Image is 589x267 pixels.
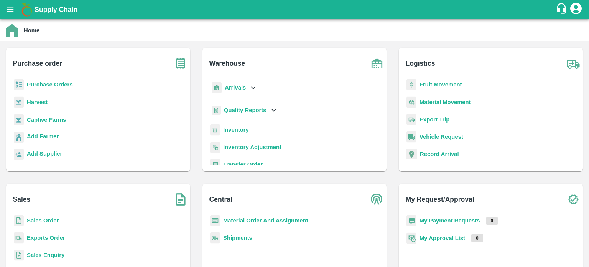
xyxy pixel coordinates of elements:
[212,82,222,93] img: whArrival
[14,232,24,244] img: shipments
[14,79,24,90] img: reciept
[27,132,59,143] a: Add Farmer
[14,149,24,160] img: supplier
[171,190,190,209] img: soSales
[406,58,435,69] b: Logistics
[564,54,583,73] img: truck
[420,99,471,105] a: Material Movement
[210,79,258,96] div: Arrivals
[14,215,24,226] img: sales
[367,54,387,73] img: warehouse
[223,144,281,150] a: Inventory Adjustment
[35,6,77,13] b: Supply Chain
[27,149,62,160] a: Add Supplier
[19,2,35,17] img: logo
[556,3,569,17] div: customer-support
[367,190,387,209] img: central
[14,132,24,143] img: farmer
[564,190,583,209] img: check
[14,114,24,126] img: harvest
[210,124,220,136] img: whInventory
[210,103,278,118] div: Quality Reports
[14,250,24,261] img: sales
[420,116,449,123] a: Export Trip
[471,234,483,242] p: 0
[14,96,24,108] img: harvest
[210,159,220,170] img: whTransfer
[27,117,66,123] a: Captive Farms
[569,2,583,18] div: account of current user
[35,4,556,15] a: Supply Chain
[209,194,232,205] b: Central
[224,107,267,113] b: Quality Reports
[420,235,465,241] a: My Approval List
[13,194,31,205] b: Sales
[13,58,62,69] b: Purchase order
[27,151,62,157] b: Add Supplier
[406,114,416,125] img: delivery
[212,106,221,115] img: qualityReport
[2,1,19,18] button: open drawer
[406,215,416,226] img: payment
[223,235,252,241] a: Shipments
[27,133,59,139] b: Add Farmer
[420,151,459,157] a: Record Arrival
[27,99,48,105] a: Harvest
[406,131,416,143] img: vehicle
[406,96,416,108] img: material
[486,217,498,225] p: 0
[225,85,246,91] b: Arrivals
[223,127,249,133] a: Inventory
[27,235,65,241] a: Exports Order
[24,27,39,33] b: Home
[406,232,416,244] img: approval
[209,58,245,69] b: Warehouse
[171,54,190,73] img: purchase
[27,81,73,88] a: Purchase Orders
[420,81,462,88] a: Fruit Movement
[27,217,59,224] a: Sales Order
[210,142,220,153] img: inventory
[27,252,64,258] a: Sales Enquiry
[420,217,480,224] a: My Payment Requests
[223,161,263,167] a: Transfer Order
[406,149,417,159] img: recordArrival
[420,134,463,140] a: Vehicle Request
[223,217,308,224] a: Material Order And Assignment
[6,24,18,37] img: home
[210,232,220,244] img: shipments
[406,194,474,205] b: My Request/Approval
[210,215,220,226] img: centralMaterial
[406,79,416,90] img: fruit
